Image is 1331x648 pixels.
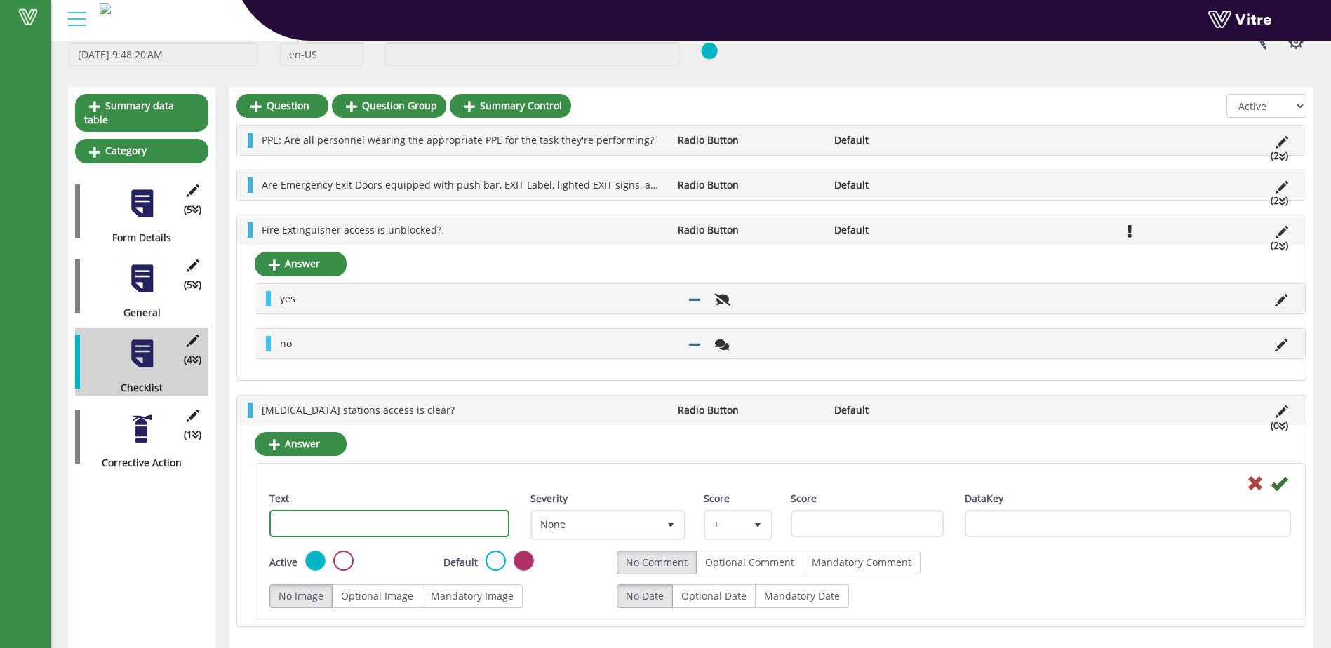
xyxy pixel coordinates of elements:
div: Checklist [75,380,198,396]
li: (2 ) [1264,238,1295,253]
label: Mandatory Date [755,584,849,608]
label: Optional Image [332,584,422,608]
span: Fire Extinguisher access is unblocked? [262,223,441,236]
span: (5 ) [184,277,201,292]
span: (4 ) [184,352,201,367]
a: Category [75,139,208,163]
span: [MEDICAL_DATA] stations access is clear? [262,403,455,417]
li: Default [827,403,983,418]
label: Text [269,491,289,506]
span: Are Emergency Exit Doors equipped with push bar, EXIT Label, lighted EXIT signs, and are Exit Doo... [262,178,787,191]
a: Summary data table [75,94,208,132]
span: yes [280,292,295,305]
li: (0 ) [1264,418,1295,433]
a: Question [236,94,328,118]
label: Score [791,491,817,506]
span: (5 ) [184,202,201,217]
label: DataKey [965,491,1003,506]
li: Radio Button [671,133,827,148]
label: Severity [530,491,568,506]
label: Mandatory Comment [803,551,921,574]
div: Form Details [75,230,198,245]
label: Default [443,555,478,570]
label: No Date [617,584,673,608]
a: Answer [255,432,347,456]
span: (1 ) [184,427,201,443]
img: a5b1377f-0224-4781-a1bb-d04eb42a2f7a.jpg [100,3,111,14]
label: No Image [269,584,333,608]
li: Radio Button [671,403,827,418]
li: Default [827,133,983,148]
a: Question Group [332,94,446,118]
li: Default [827,177,983,193]
li: Default [827,222,983,238]
img: yes [701,42,718,60]
label: Optional Date [672,584,756,608]
span: PPE: Are all personnel wearing the appropriate PPE for the task they're performing? [262,133,654,147]
span: no [280,337,292,350]
span: None [533,512,659,537]
label: Score [704,491,730,506]
label: No Comment [617,551,697,574]
a: Summary Control [450,94,571,118]
label: Optional Comment [696,551,803,574]
li: Radio Button [671,222,827,238]
span: select [745,512,770,537]
span: + [706,512,745,537]
div: General [75,305,198,320]
li: (2 ) [1264,193,1295,208]
li: (2 ) [1264,148,1295,163]
label: Active [269,555,297,570]
div: Corrective Action [75,455,198,471]
a: Answer [255,252,347,276]
li: Radio Button [671,177,827,193]
label: Mandatory Image [422,584,523,608]
span: select [658,512,683,537]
